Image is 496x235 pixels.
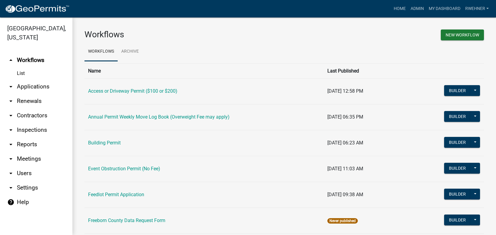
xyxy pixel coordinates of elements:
i: arrow_drop_down [7,83,14,90]
button: Builder [444,215,471,225]
a: Admin [408,3,426,14]
span: [DATE] 06:35 PM [327,114,363,120]
button: Builder [444,189,471,199]
i: arrow_drop_down [7,184,14,191]
th: Name [84,63,324,78]
a: rwehner [463,3,491,14]
button: New Workflow [441,29,484,40]
i: arrow_drop_down [7,141,14,148]
span: [DATE] 12:58 PM [327,88,363,94]
i: help [7,199,14,206]
button: Builder [444,163,471,174]
span: [DATE] 11:03 AM [327,166,363,172]
i: arrow_drop_down [7,112,14,119]
a: My Dashboard [426,3,463,14]
a: Workflows [84,42,118,61]
th: Last Published [324,63,426,78]
span: Never published [327,218,358,224]
i: arrow_drop_down [7,97,14,105]
i: arrow_drop_down [7,170,14,177]
a: Feedlot Permit Application [88,192,144,197]
a: Event Obstruction Permit (No Fee) [88,166,160,172]
a: Access or Driveway Permit ($100 or $200) [88,88,177,94]
button: Builder [444,137,471,148]
span: [DATE] 06:23 AM [327,140,363,146]
i: arrow_drop_up [7,57,14,64]
a: Annual Permit Weekly Move Log Book (Overweight Fee may apply) [88,114,230,120]
h3: Workflows [84,29,280,40]
button: Builder [444,111,471,122]
button: Builder [444,85,471,96]
a: Freeborn County Data Request Form [88,218,165,223]
a: Archive [118,42,142,61]
i: arrow_drop_down [7,155,14,162]
span: [DATE] 09:38 AM [327,192,363,197]
a: Home [391,3,408,14]
a: Building Permit [88,140,121,146]
i: arrow_drop_down [7,126,14,134]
